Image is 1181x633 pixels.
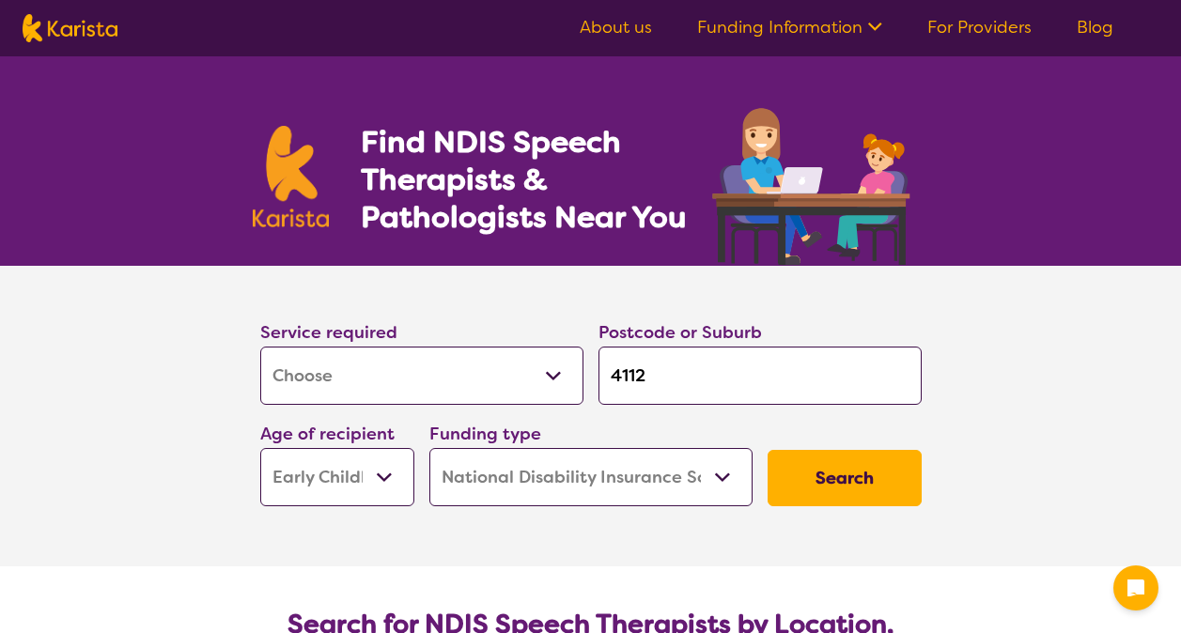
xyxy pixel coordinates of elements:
[260,423,395,445] label: Age of recipient
[598,321,762,344] label: Postcode or Suburb
[697,101,929,266] img: speech-therapy
[1077,16,1113,39] a: Blog
[580,16,652,39] a: About us
[253,126,330,227] img: Karista logo
[260,321,397,344] label: Service required
[768,450,922,506] button: Search
[927,16,1032,39] a: For Providers
[429,423,541,445] label: Funding type
[361,123,708,236] h1: Find NDIS Speech Therapists & Pathologists Near You
[23,14,117,42] img: Karista logo
[598,347,922,405] input: Type
[697,16,882,39] a: Funding Information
